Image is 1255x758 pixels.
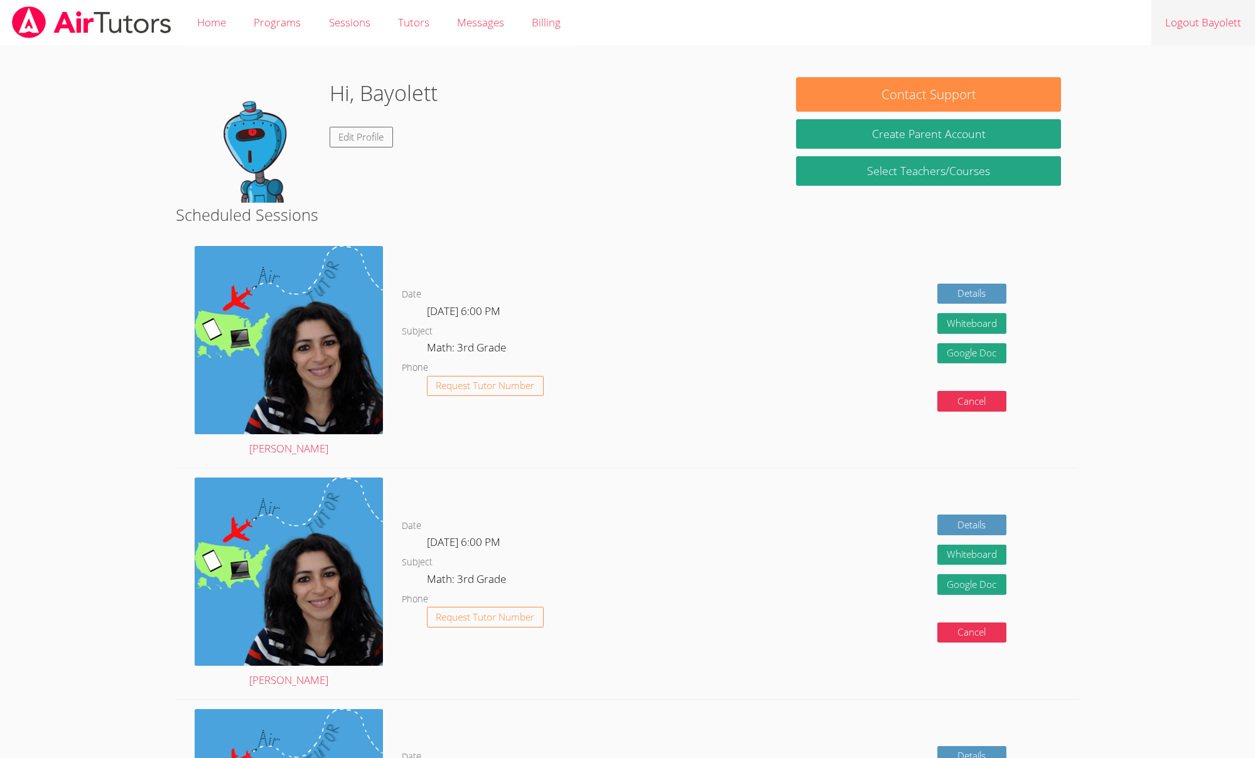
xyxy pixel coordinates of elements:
a: Select Teachers/Courses [796,156,1061,186]
dt: Subject [402,324,433,339]
button: Create Parent Account [796,119,1061,149]
a: Google Doc [937,574,1006,595]
img: air%20tutor%20avatar.png [195,478,383,666]
h2: Scheduled Sessions [176,203,1079,227]
button: Whiteboard [937,545,1006,565]
a: [PERSON_NAME] [195,478,383,690]
a: Edit Profile [330,127,394,147]
img: airtutors_banner-c4298cdbf04f3fff15de1276eac7730deb9818008684d7c2e4769d2f7ddbe033.png [11,6,173,38]
span: Messages [457,15,504,29]
a: Google Doc [937,343,1006,364]
button: Contact Support [796,77,1061,112]
span: Request Tutor Number [436,381,534,390]
button: Request Tutor Number [427,607,544,627]
dt: Date [402,287,421,302]
button: Request Tutor Number [427,376,544,397]
span: [DATE] 6:00 PM [427,535,500,549]
button: Cancel [937,391,1006,412]
img: default.png [194,77,320,203]
dt: Subject [402,555,433,570]
dd: Math: 3rd Grade [427,339,509,360]
button: Cancel [937,622,1006,643]
dt: Phone [402,592,428,607]
img: air%20tutor%20avatar.png [195,246,383,434]
a: Details [937,515,1006,535]
a: [PERSON_NAME] [195,246,383,458]
dt: Date [402,518,421,534]
span: Request Tutor Number [436,612,534,622]
h1: Hi, Bayolett [330,77,438,109]
a: Details [937,284,1006,304]
dt: Phone [402,360,428,376]
dd: Math: 3rd Grade [427,570,509,592]
span: [DATE] 6:00 PM [427,304,500,318]
button: Whiteboard [937,313,1006,334]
